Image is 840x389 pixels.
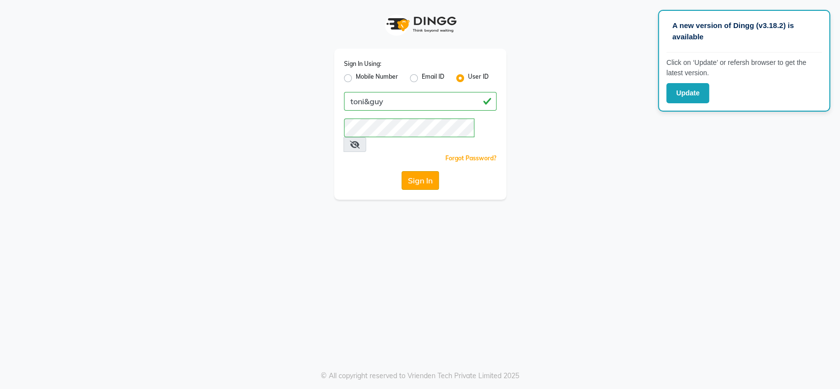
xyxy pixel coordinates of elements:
[468,72,489,84] label: User ID
[381,10,460,39] img: logo1.svg
[344,60,381,68] label: Sign In Using:
[402,171,439,190] button: Sign In
[344,92,497,111] input: Username
[445,154,497,162] a: Forgot Password?
[422,72,444,84] label: Email ID
[666,58,822,78] p: Click on ‘Update’ or refersh browser to get the latest version.
[672,20,816,42] p: A new version of Dingg (v3.18.2) is available
[344,119,474,137] input: Username
[356,72,398,84] label: Mobile Number
[666,83,709,103] button: Update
